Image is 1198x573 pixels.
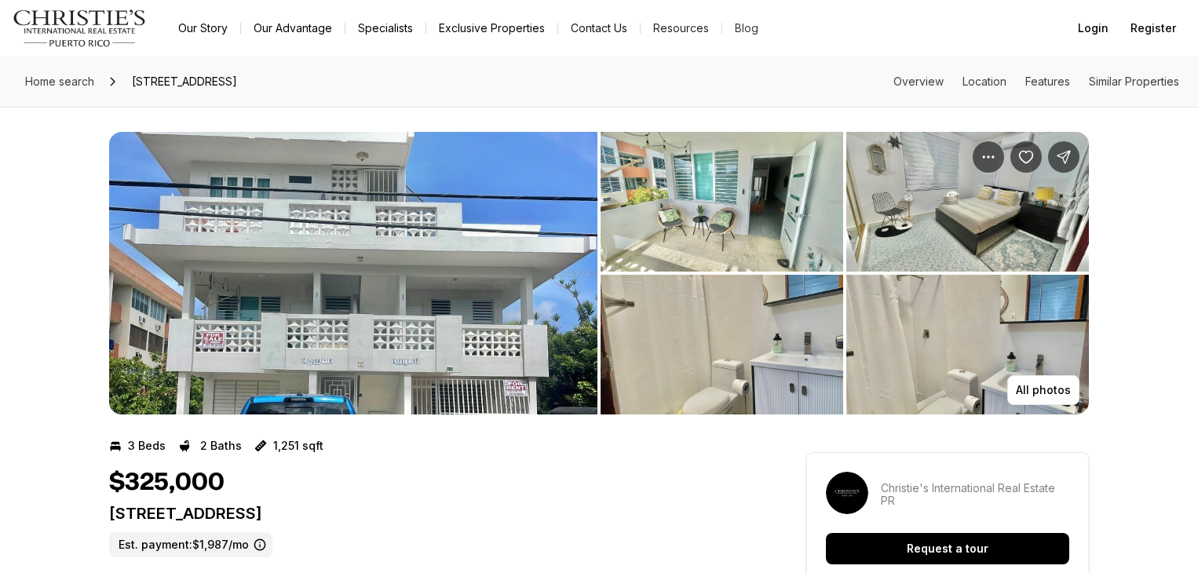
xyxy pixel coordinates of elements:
[241,17,345,39] a: Our Advantage
[126,69,243,94] span: [STREET_ADDRESS]
[641,17,721,39] a: Resources
[1010,141,1042,173] button: Save Property: 201 OCEAN DRIVE #714
[345,17,426,39] a: Specialists
[273,440,323,452] p: 1,251 sqft
[1121,13,1185,44] button: Register
[1078,22,1109,35] span: Login
[13,9,147,47] img: logo
[1025,75,1070,88] a: Skip to: Features
[25,75,94,88] span: Home search
[893,75,1179,88] nav: Page section menu
[1016,384,1071,396] p: All photos
[200,440,242,452] p: 2 Baths
[722,17,771,39] a: Blog
[601,275,843,414] button: View image gallery
[973,141,1004,173] button: Property options
[1007,375,1079,405] button: All photos
[426,17,557,39] a: Exclusive Properties
[893,75,944,88] a: Skip to: Overview
[558,17,640,39] button: Contact Us
[826,533,1069,564] button: Request a tour
[19,69,100,94] a: Home search
[109,532,272,557] label: Est. payment: $1,987/mo
[109,132,597,414] button: View image gallery
[128,440,166,452] p: 3 Beds
[1089,75,1179,88] a: Skip to: Similar Properties
[109,504,750,523] p: [STREET_ADDRESS]
[1048,141,1079,173] button: Share Property: 201 OCEAN DRIVE #714
[907,542,988,555] p: Request a tour
[962,75,1006,88] a: Skip to: Location
[166,17,240,39] a: Our Story
[601,132,1089,414] li: 2 of 5
[1068,13,1118,44] button: Login
[109,132,597,414] li: 1 of 5
[601,132,843,272] button: View image gallery
[846,275,1089,414] button: View image gallery
[881,482,1069,507] p: Christie's International Real Estate PR
[109,132,1089,414] div: Listing Photos
[1130,22,1176,35] span: Register
[846,132,1089,272] button: View image gallery
[109,468,225,498] h1: $325,000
